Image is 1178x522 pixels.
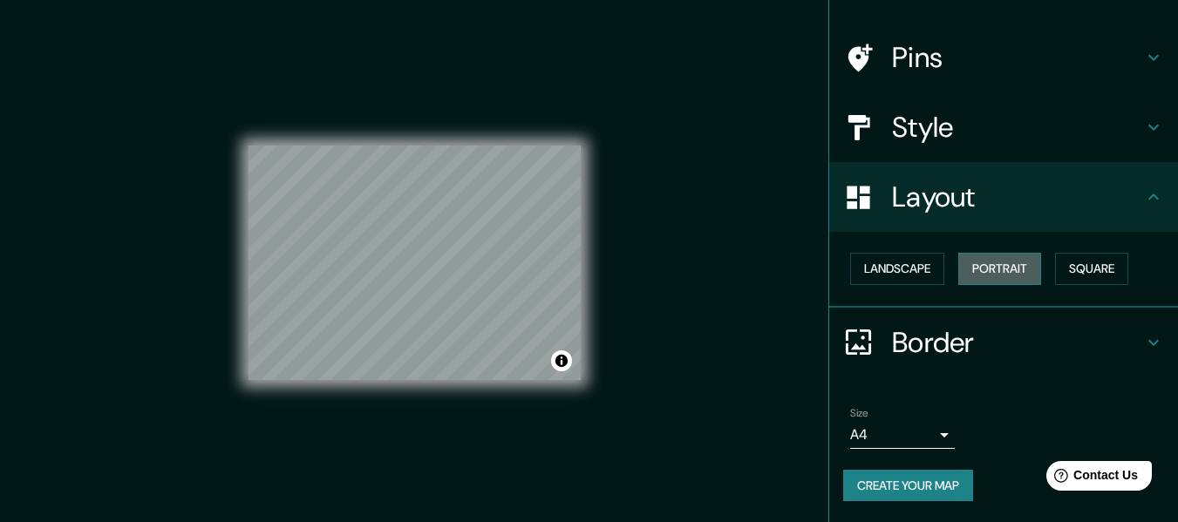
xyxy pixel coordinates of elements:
div: Layout [829,162,1178,232]
h4: Border [892,325,1143,360]
button: Toggle attribution [551,350,572,371]
h4: Style [892,110,1143,145]
button: Landscape [850,253,944,285]
canvas: Map [249,146,581,380]
button: Square [1055,253,1128,285]
div: A4 [850,421,955,449]
div: Border [829,308,1178,377]
h4: Layout [892,180,1143,214]
label: Size [850,405,868,420]
h4: Pins [892,40,1143,75]
button: Portrait [958,253,1041,285]
div: Style [829,92,1178,162]
iframe: Help widget launcher [1023,454,1159,503]
div: Pins [829,23,1178,92]
button: Create your map [843,470,973,502]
